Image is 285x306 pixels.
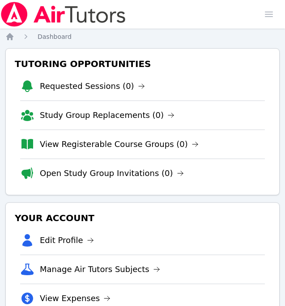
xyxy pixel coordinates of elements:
[40,234,94,247] a: Edit Profile
[13,56,272,72] h3: Tutoring Opportunities
[40,138,199,151] a: View Registerable Course Groups (0)
[40,292,111,305] a: View Expenses
[38,33,72,40] span: Dashboard
[38,32,72,41] a: Dashboard
[40,167,184,180] a: Open Study Group Invitations (0)
[40,109,174,122] a: Study Group Replacements (0)
[40,80,145,92] a: Requested Sessions (0)
[40,263,160,276] a: Manage Air Tutors Subjects
[5,32,280,41] nav: Breadcrumb
[13,210,272,226] h3: Your Account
